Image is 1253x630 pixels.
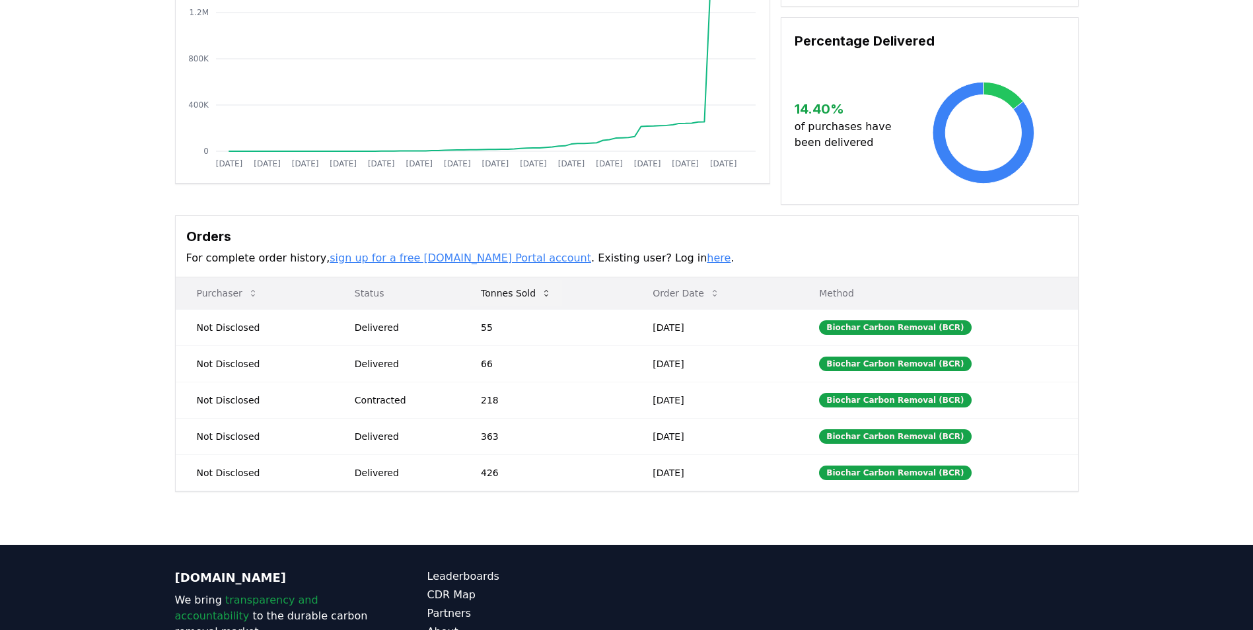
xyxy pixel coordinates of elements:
tspan: 400K [188,100,209,110]
a: here [707,252,731,264]
td: Not Disclosed [176,382,334,418]
tspan: 800K [188,54,209,63]
tspan: [DATE] [215,159,242,168]
tspan: [DATE] [444,159,471,168]
div: Delivered [355,430,449,443]
tspan: [DATE] [254,159,281,168]
td: Not Disclosed [176,345,334,382]
div: Contracted [355,394,449,407]
td: 426 [460,454,631,491]
td: [DATE] [631,345,798,382]
td: [DATE] [631,418,798,454]
div: Delivered [355,466,449,479]
a: sign up for a free [DOMAIN_NAME] Portal account [330,252,591,264]
tspan: 1.2M [189,8,208,17]
td: 66 [460,345,631,382]
button: Tonnes Sold [470,280,562,306]
div: Biochar Carbon Removal (BCR) [819,429,971,444]
div: Delivered [355,357,449,370]
tspan: [DATE] [291,159,318,168]
div: Delivered [355,321,449,334]
td: Not Disclosed [176,454,334,491]
td: 55 [460,309,631,345]
td: 218 [460,382,631,418]
button: Purchaser [186,280,269,306]
a: CDR Map [427,587,627,603]
h3: 14.40 % [795,99,902,119]
tspan: [DATE] [330,159,357,168]
p: Method [808,287,1067,300]
div: Biochar Carbon Removal (BCR) [819,466,971,480]
td: 363 [460,418,631,454]
tspan: 0 [203,147,209,156]
h3: Orders [186,227,1067,246]
h3: Percentage Delivered [795,31,1065,51]
p: of purchases have been delivered [795,119,902,151]
p: Status [344,287,449,300]
tspan: [DATE] [406,159,433,168]
td: Not Disclosed [176,418,334,454]
tspan: [DATE] [633,159,661,168]
td: [DATE] [631,382,798,418]
div: Biochar Carbon Removal (BCR) [819,320,971,335]
div: Biochar Carbon Removal (BCR) [819,357,971,371]
tspan: [DATE] [482,159,509,168]
tspan: [DATE] [596,159,623,168]
tspan: [DATE] [672,159,699,168]
td: Not Disclosed [176,309,334,345]
tspan: [DATE] [709,159,736,168]
p: For complete order history, . Existing user? Log in . [186,250,1067,266]
a: Partners [427,606,627,621]
td: [DATE] [631,454,798,491]
a: Leaderboards [427,569,627,584]
tspan: [DATE] [557,159,585,168]
p: [DOMAIN_NAME] [175,569,375,587]
span: transparency and accountability [175,594,318,622]
button: Order Date [642,280,731,306]
div: Biochar Carbon Removal (BCR) [819,393,971,407]
tspan: [DATE] [520,159,547,168]
tspan: [DATE] [367,159,394,168]
td: [DATE] [631,309,798,345]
